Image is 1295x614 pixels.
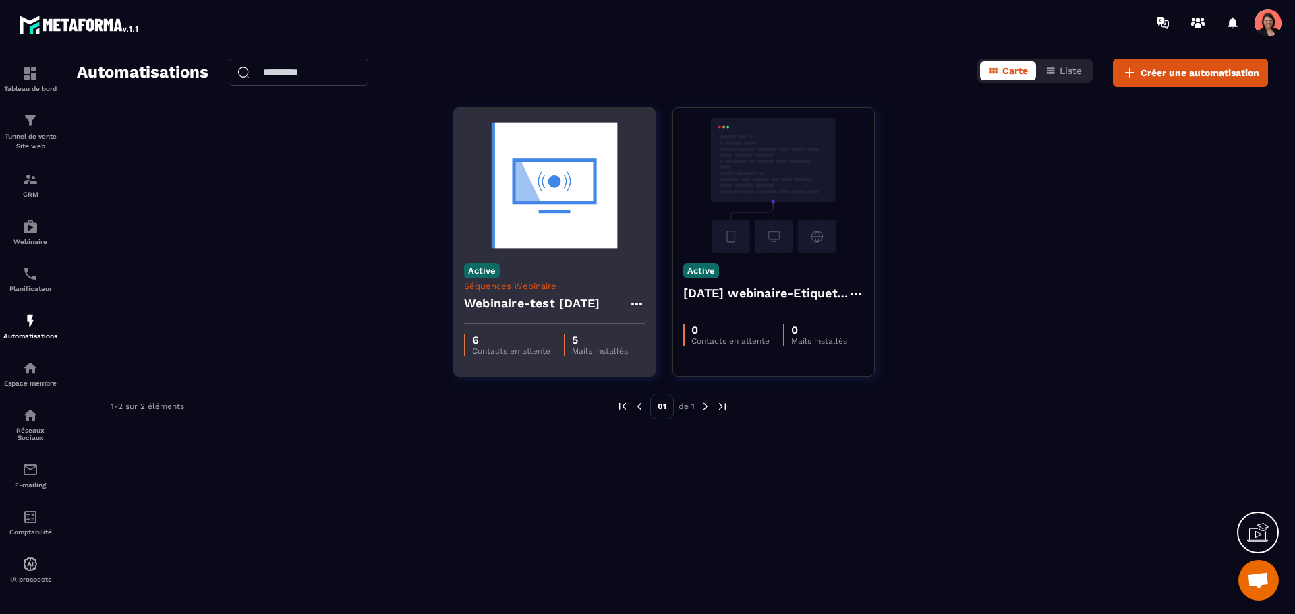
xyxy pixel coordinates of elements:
[22,171,38,187] img: formation
[472,334,550,346] p: 6
[683,284,848,303] h4: [DATE] webinaire-Etiquette CRM - Copy
[3,238,57,245] p: Webinaire
[3,102,57,161] a: formationformationTunnel de vente Site web
[616,400,629,412] img: prev
[572,346,628,356] p: Mails installés
[3,397,57,452] a: social-networksocial-networkRéseaux Sociaux
[3,132,57,151] p: Tunnel de vente Site web
[3,208,57,255] a: automationsautomationsWebinaire
[3,528,57,536] p: Comptabilité
[22,407,38,423] img: social-network
[3,481,57,489] p: E-mailing
[683,118,864,253] img: automation-background
[464,294,600,313] h4: Webinaire-test [DATE]
[3,285,57,293] p: Planificateur
[464,281,645,291] p: Séquences Webinaire
[3,379,57,387] p: Espace membre
[3,350,57,397] a: automationsautomationsEspace membre
[683,263,719,278] p: Active
[3,576,57,583] p: IA prospects
[650,394,674,419] p: 01
[464,263,500,278] p: Active
[3,452,57,499] a: emailemailE-mailing
[3,427,57,441] p: Réseaux Sociaux
[19,12,140,36] img: logo
[22,65,38,82] img: formation
[22,218,38,235] img: automations
[1002,65,1028,76] span: Carte
[691,336,770,346] p: Contacts en attente
[3,161,57,208] a: formationformationCRM
[1238,560,1279,601] div: Ouvrir le chat
[22,266,38,282] img: scheduler
[111,402,184,411] p: 1-2 sur 2 éléments
[22,556,38,572] img: automations
[1037,61,1090,80] button: Liste
[716,400,728,412] img: next
[699,400,712,412] img: next
[3,332,57,340] p: Automatisations
[472,346,550,356] p: Contacts en attente
[3,191,57,198] p: CRM
[980,61,1036,80] button: Carte
[22,360,38,376] img: automations
[633,400,645,412] img: prev
[572,334,628,346] p: 5
[3,255,57,303] a: schedulerschedulerPlanificateur
[791,324,847,336] p: 0
[3,85,57,92] p: Tableau de bord
[464,118,645,253] img: automation-background
[3,55,57,102] a: formationformationTableau de bord
[22,113,38,129] img: formation
[1060,65,1082,76] span: Liste
[691,324,770,336] p: 0
[22,509,38,525] img: accountant
[679,401,695,412] p: de 1
[22,462,38,478] img: email
[77,59,208,87] h2: Automatisations
[1113,59,1268,87] button: Créer une automatisation
[3,499,57,546] a: accountantaccountantComptabilité
[791,336,847,346] p: Mails installés
[1141,66,1259,80] span: Créer une automatisation
[22,313,38,329] img: automations
[3,303,57,350] a: automationsautomationsAutomatisations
